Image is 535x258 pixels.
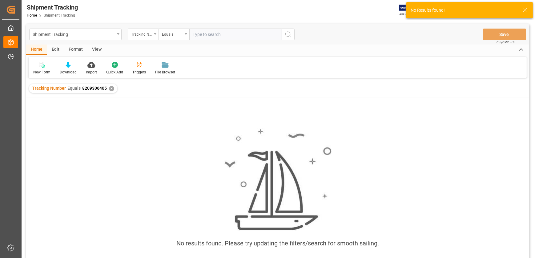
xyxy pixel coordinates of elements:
div: Import [86,69,97,75]
div: No Results found! [411,7,517,14]
div: New Form [33,69,50,75]
span: Equals [67,86,81,91]
div: File Browser [155,69,175,75]
button: open menu [128,29,159,40]
div: View [87,45,106,55]
button: open menu [159,29,189,40]
div: ✕ [109,86,114,91]
div: Edit [47,45,64,55]
button: open menu [29,29,122,40]
span: Tracking Number [32,86,66,91]
div: Tracking Number [131,30,152,37]
div: Download [60,69,77,75]
span: Ctrl/CMD + S [497,40,514,45]
span: 8209306405 [82,86,107,91]
div: Home [26,45,47,55]
div: No results found. Please try updating the filters/search for smooth sailing. [176,239,379,248]
a: Home [27,13,37,18]
div: Shipment Tracking [27,3,78,12]
button: search button [282,29,295,40]
img: smooth_sailing.jpeg [224,128,332,231]
img: Exertis%20JAM%20-%20Email%20Logo.jpg_1722504956.jpg [399,5,420,15]
input: Type to search [189,29,282,40]
div: Equals [162,30,183,37]
div: Triggers [132,69,146,75]
div: Quick Add [106,69,123,75]
button: Save [483,29,526,40]
div: Format [64,45,87,55]
div: Shipment Tracking [33,30,115,38]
